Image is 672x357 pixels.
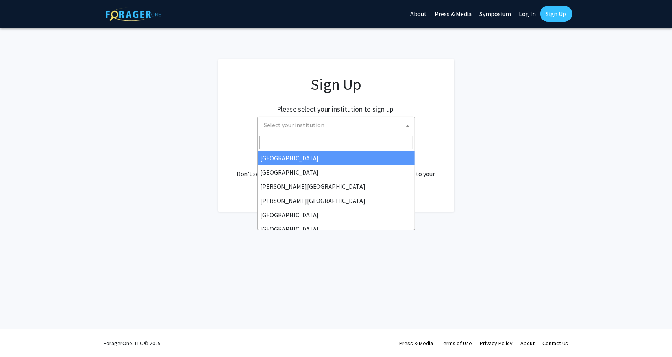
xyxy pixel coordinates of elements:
a: Privacy Policy [480,340,513,347]
iframe: Chat [6,322,33,351]
li: [PERSON_NAME][GEOGRAPHIC_DATA] [258,179,415,193]
h1: Sign Up [234,75,439,94]
span: Select your institution [264,121,325,129]
span: Select your institution [257,117,415,134]
a: Contact Us [543,340,568,347]
a: Sign Up [540,6,572,22]
a: About [521,340,535,347]
span: Select your institution [261,117,415,133]
img: ForagerOne Logo [106,7,161,21]
h2: Please select your institution to sign up: [277,105,395,113]
input: Search [259,136,413,149]
div: ForagerOne, LLC © 2025 [104,329,161,357]
li: [GEOGRAPHIC_DATA] [258,208,415,222]
li: [GEOGRAPHIC_DATA] [258,222,415,236]
div: Already have an account? . Don't see your institution? about bringing ForagerOne to your institut... [234,150,439,188]
li: [GEOGRAPHIC_DATA] [258,165,415,179]
a: Terms of Use [441,340,472,347]
a: Press & Media [400,340,433,347]
li: [PERSON_NAME][GEOGRAPHIC_DATA] [258,193,415,208]
li: [GEOGRAPHIC_DATA] [258,151,415,165]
